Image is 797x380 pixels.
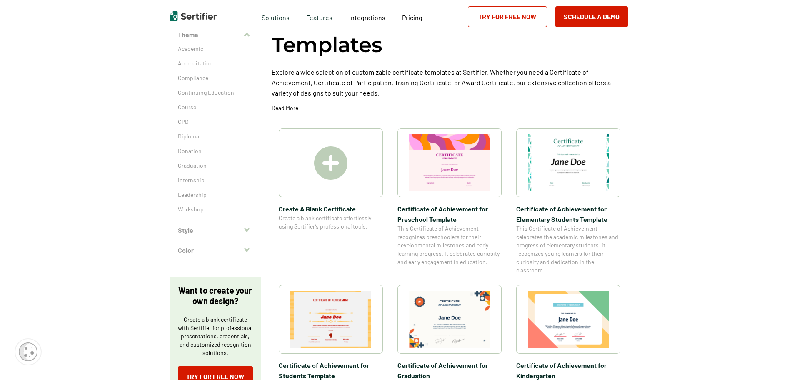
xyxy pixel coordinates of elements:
button: Style [170,220,261,240]
img: Certificate of Achievement for Students Template [290,291,371,348]
a: Pricing [402,11,422,22]
a: Graduation [178,161,253,170]
a: Continuing Education [178,88,253,97]
span: Solutions [262,11,290,22]
p: Want to create your own design? [178,285,253,306]
img: Certificate of Achievement for Preschool Template [409,134,490,191]
span: Integrations [349,13,385,21]
button: Schedule a Demo [555,6,628,27]
a: Donation [178,147,253,155]
a: Course [178,103,253,111]
a: Leadership [178,191,253,199]
span: Features [306,11,332,22]
a: Try for Free Now [468,6,547,27]
a: Compliance [178,74,253,82]
span: Pricing [402,13,422,21]
span: Create a blank certificate effortlessly using Sertifier’s professional tools. [279,214,383,231]
a: Certificate of Achievement for Preschool TemplateCertificate of Achievement for Preschool Templat... [397,128,502,274]
p: Read More [272,104,298,112]
img: Create A Blank Certificate [314,146,347,180]
img: Certificate of Achievement for Graduation [409,291,490,348]
a: Internship [178,176,253,184]
button: Theme [170,25,261,45]
img: Certificate of Achievement for Kindergarten [528,291,609,348]
a: Academic [178,45,253,53]
a: Certificate of Achievement for Elementary Students TemplateCertificate of Achievement for Element... [516,128,620,274]
iframe: Chat Widget [755,340,797,380]
p: Create a blank certificate with Sertifier for professional presentations, credentials, and custom... [178,315,253,357]
a: Accreditation [178,59,253,68]
img: Sertifier | Digital Credentialing Platform [170,11,217,21]
a: CPD [178,118,253,126]
a: Workshop [178,205,253,214]
div: Theme [170,45,261,220]
a: Integrations [349,11,385,22]
span: Certificate of Achievement for Elementary Students Template [516,204,620,224]
a: Diploma [178,132,253,141]
p: Explore a wide selection of customizable certificate templates at Sertifier. Whether you need a C... [272,67,628,98]
span: This Certificate of Achievement celebrates the academic milestones and progress of elementary stu... [516,224,620,274]
span: Create A Blank Certificate [279,204,383,214]
img: Certificate of Achievement for Elementary Students Template [528,134,609,191]
img: Cookie Popup Icon [19,342,37,361]
span: This Certificate of Achievement recognizes preschoolers for their developmental milestones and ea... [397,224,502,266]
span: Certificate of Achievement for Preschool Template [397,204,502,224]
button: Color [170,240,261,260]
